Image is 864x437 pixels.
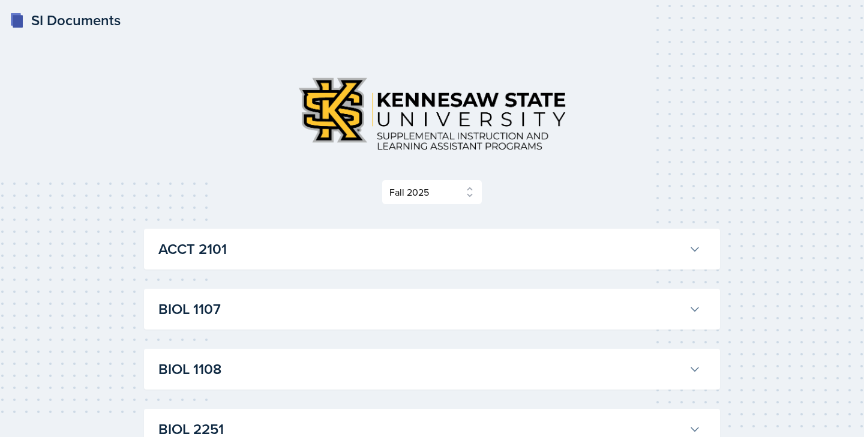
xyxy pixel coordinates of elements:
h3: BIOL 1108 [158,358,684,380]
button: BIOL 1108 [156,356,703,382]
h3: BIOL 1107 [158,298,684,320]
h3: ACCT 2101 [158,238,684,260]
button: BIOL 1107 [156,296,703,322]
button: ACCT 2101 [156,236,703,262]
img: Kennesaw State University [288,67,576,160]
a: SI Documents [10,10,121,31]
